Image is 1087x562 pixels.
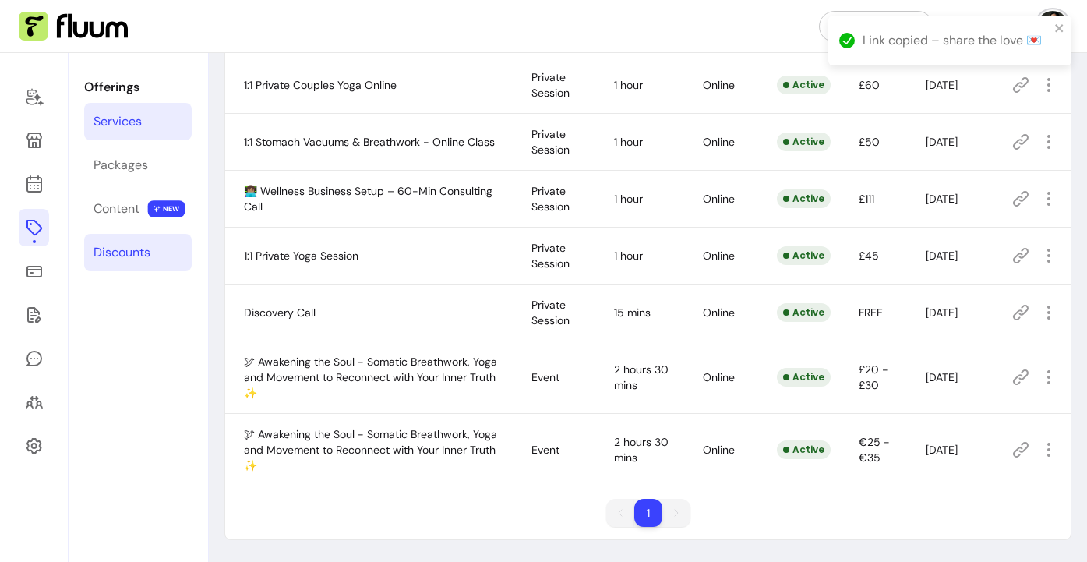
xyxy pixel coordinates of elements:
span: 1 hour [614,249,643,263]
a: Clients [19,384,49,421]
span: Private Session [531,127,570,157]
span: 1:1 Private Couples Yoga Online [244,78,397,92]
span: Private Session [531,241,570,270]
span: 1:1 Stomach Vacuums & Breathwork - Online Class [244,135,495,149]
span: [DATE] [926,249,958,263]
a: Offerings [19,209,49,246]
span: €25 - €35 [859,435,890,465]
span: [DATE] [926,135,958,149]
span: Online [703,78,735,92]
li: pagination item 1 active [634,499,662,527]
img: Fluum Logo [19,12,128,41]
a: Storefront [19,122,49,159]
span: FREE [859,306,883,320]
div: Active [777,246,831,265]
span: Online [703,306,735,320]
div: Active [777,76,831,94]
a: Calendar [19,165,49,203]
span: 2 hours 30 mins [614,362,669,392]
div: Active [777,303,831,322]
div: Packages [94,156,148,175]
div: Active [777,440,831,459]
div: Content [94,200,139,218]
span: Online [703,370,735,384]
p: Offerings [84,78,192,97]
a: Discounts [84,234,192,271]
a: Content NEW [84,190,192,228]
div: Active [777,368,831,387]
span: £50 [859,135,880,149]
span: [DATE] [926,370,958,384]
span: £45 [859,249,879,263]
div: Link copied – share the love 💌 [863,31,1050,50]
span: Private Session [531,70,570,100]
button: avatar[PERSON_NAME] [946,11,1068,42]
a: Forms [19,296,49,334]
span: Online [703,443,735,457]
a: My Messages [19,340,49,377]
span: 1 hour [614,192,643,206]
span: £60 [859,78,880,92]
div: Active [777,133,831,151]
span: Event [531,443,559,457]
span: NEW [148,200,185,217]
div: Discounts [94,243,150,262]
a: Packages [84,147,192,184]
div: Services [94,112,142,131]
span: [DATE] [926,192,958,206]
a: Sales [19,253,49,290]
span: 15 mins [614,306,651,320]
span: 👩🏽‍💻 Wellness Business Setup – 60-Min Consulting Call [244,184,492,214]
span: 🕊 Awakening the Soul - Somatic Breathwork, Yoga and Movement to Reconnect with Your Inner Truth ✨ [244,427,497,472]
span: [DATE] [926,443,958,457]
nav: pagination navigation [598,491,698,535]
button: close [1054,22,1065,34]
span: Online [703,249,735,263]
span: [DATE] [926,78,958,92]
span: £111 [859,192,874,206]
a: Refer & Earn [819,11,933,42]
span: Private Session [531,298,570,327]
a: Services [84,103,192,140]
span: 1 hour [614,135,643,149]
div: Active [777,189,831,208]
span: Private Session [531,184,570,214]
img: avatar [1037,11,1068,42]
a: Home [19,78,49,115]
span: 1:1 Private Yoga Session [244,249,358,263]
span: Online [703,192,735,206]
span: Discovery Call [244,306,316,320]
span: £20 - £30 [859,362,888,392]
span: 🕊 Awakening the Soul - Somatic Breathwork, Yoga and Movement to Reconnect with Your Inner Truth ✨ [244,355,497,400]
span: [DATE] [926,306,958,320]
a: Settings [19,427,49,465]
span: 1 hour [614,78,643,92]
span: Event [531,370,559,384]
span: 2 hours 30 mins [614,435,669,465]
span: Online [703,135,735,149]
